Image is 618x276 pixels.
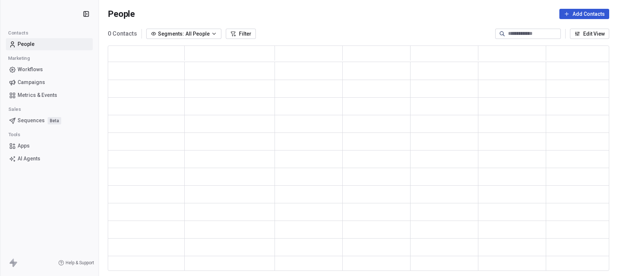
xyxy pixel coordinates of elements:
a: Apps [6,140,93,152]
span: Contacts [5,28,32,39]
div: grid [108,62,614,271]
a: Campaigns [6,76,93,88]
button: Add Contacts [559,9,609,19]
span: People [18,40,34,48]
span: Sales [5,104,24,115]
span: Beta [48,117,61,124]
span: Segments: [158,30,184,38]
button: Edit View [570,29,609,39]
span: Sequences [18,117,45,124]
span: Help & Support [66,260,94,266]
span: All People [185,30,210,38]
a: Metrics & Events [6,89,93,101]
span: AI Agents [18,155,40,163]
span: 0 Contacts [108,29,137,38]
span: Metrics & Events [18,91,57,99]
a: AI Agents [6,153,93,165]
span: Marketing [5,53,33,64]
a: SequencesBeta [6,115,93,127]
span: Apps [18,142,30,150]
span: People [108,8,135,19]
span: Workflows [18,66,43,73]
a: People [6,38,93,50]
span: Campaigns [18,79,45,86]
button: Filter [226,29,256,39]
span: Tools [5,129,23,140]
a: Help & Support [58,260,94,266]
a: Workflows [6,63,93,76]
